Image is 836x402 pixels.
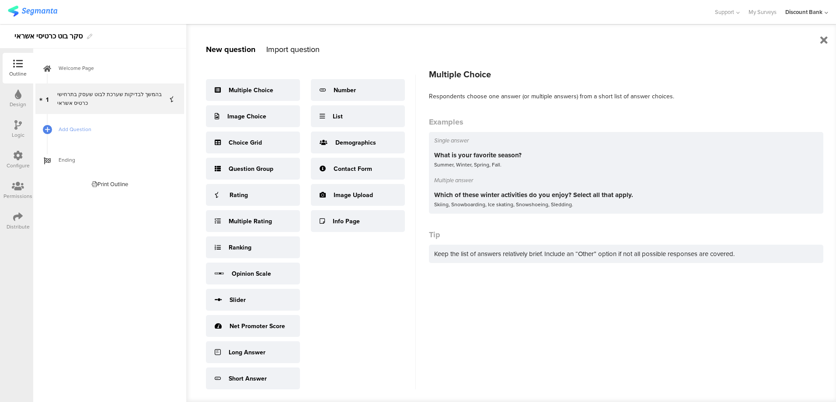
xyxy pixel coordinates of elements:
[229,374,267,383] div: Short Answer
[232,269,271,278] div: Opinion Scale
[92,180,128,188] div: Print Outline
[429,92,823,101] div: Respondents choose one answer (or multiple answers) from a short list of answer choices.
[206,44,255,55] div: New question
[35,83,184,114] a: 1 בהמשך לבדיקות שערכת לבוט שעסק בתרחישי כרטיס אשראי
[335,138,376,147] div: Demographics
[59,64,171,73] span: Welcome Page
[429,116,823,128] div: Examples
[434,200,818,209] div: Skiing, Snowboarding, Ice skating, Snowshoeing, Sledding.
[57,90,162,107] div: בהמשך לבדיקות שערכת לבוט שעסק בתרחישי כרטיס אשראי
[7,162,30,170] div: Configure
[434,150,818,160] div: What is your favorite season?
[229,217,272,226] div: Multiple Rating
[785,8,822,16] div: Discount Bank
[230,191,248,200] div: Rating
[10,100,26,108] div: Design
[715,8,734,16] span: Support
[333,112,343,121] div: List
[3,192,32,200] div: Permissions
[46,94,49,104] span: 1
[229,348,265,357] div: Long Answer
[266,44,320,55] div: Import question
[229,243,251,252] div: Ranking
[12,131,24,139] div: Logic
[229,138,262,147] div: Choice Grid
[334,86,356,95] div: Number
[434,136,818,145] div: Single answer
[429,68,823,81] div: Multiple Choice
[9,70,27,78] div: Outline
[7,223,30,231] div: Distribute
[429,245,823,263] div: Keep the list of answers relatively brief. Include an “Other” option if not all possible response...
[35,145,184,175] a: Ending
[334,164,372,173] div: Contact Form
[230,322,285,331] div: Net Promoter Score
[35,53,184,83] a: Welcome Page
[434,176,818,184] div: Multiple answer
[14,29,83,43] div: סקר בוט כרטיסי אשראי
[227,112,266,121] div: Image Choice
[434,190,818,200] div: Which of these winter activities do you enjoy? Select all that apply.
[8,6,57,17] img: segmanta logo
[434,160,818,170] div: Summer, Winter, Spring, Fall.
[229,164,273,173] div: Question Group
[59,156,171,164] span: Ending
[333,217,360,226] div: Info Page
[429,229,823,240] div: Tip
[229,86,273,95] div: Multiple Choice
[230,295,246,305] div: Slider
[334,191,373,200] div: Image Upload
[59,125,171,134] span: Add Question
